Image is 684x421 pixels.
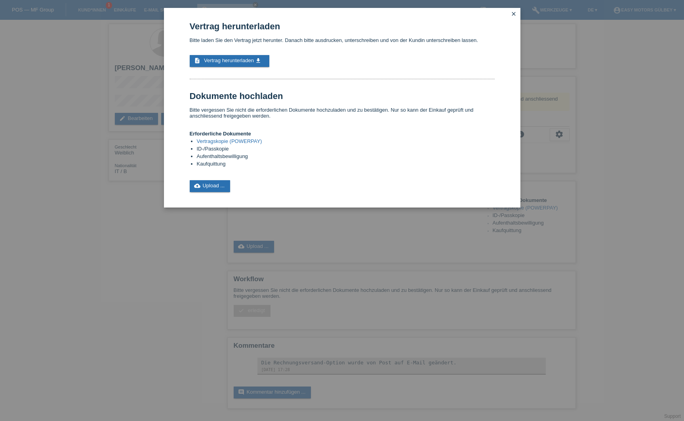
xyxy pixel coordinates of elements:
[255,57,262,64] i: get_app
[190,37,495,43] p: Bitte laden Sie den Vertrag jetzt herunter. Danach bitte ausdrucken, unterschreiben und von der K...
[204,57,254,63] span: Vertrag herunterladen
[509,10,519,19] a: close
[197,161,495,168] li: Kaufquittung
[511,11,517,17] i: close
[197,153,495,161] li: Aufenthaltsbewilligung
[197,146,495,153] li: ID-/Passkopie
[190,21,495,31] h1: Vertrag herunterladen
[190,91,495,101] h1: Dokumente hochladen
[190,180,231,192] a: cloud_uploadUpload ...
[190,55,269,67] a: description Vertrag herunterladen get_app
[194,183,201,189] i: cloud_upload
[197,138,262,144] a: Vertragskopie (POWERPAY)
[190,107,495,119] p: Bitte vergessen Sie nicht die erforderlichen Dokumente hochzuladen und zu bestätigen. Nur so kann...
[194,57,201,64] i: description
[190,131,495,137] h4: Erforderliche Dokumente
